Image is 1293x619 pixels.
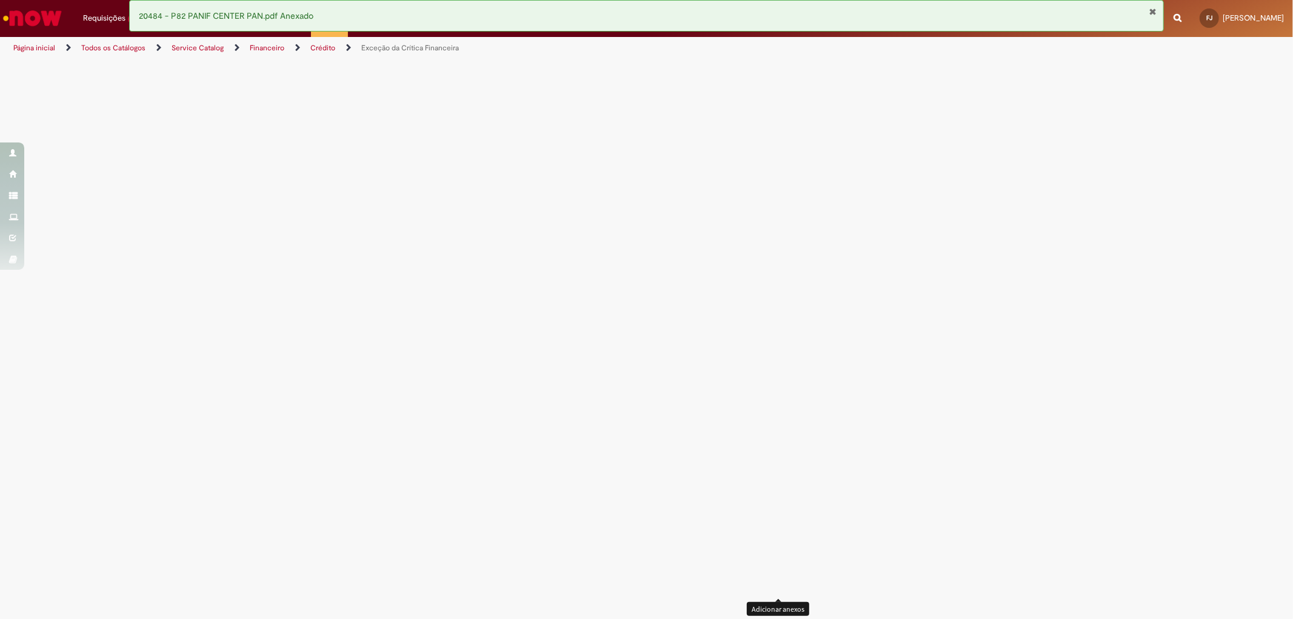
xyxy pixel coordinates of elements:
a: Exceção da Crítica Financeira [361,43,459,53]
span: 4 [128,14,138,24]
a: Todos os Catálogos [81,43,145,53]
ul: Trilhas de página [9,37,853,59]
a: Página inicial [13,43,55,53]
div: Adicionar anexos [747,602,809,616]
button: Fechar Notificação [1149,7,1157,16]
span: Requisições [83,12,125,24]
a: Financeiro [250,43,284,53]
span: [PERSON_NAME] [1223,13,1284,23]
span: 20484 - P82 PANIF CENTER PAN.pdf Anexado [139,10,313,21]
span: FJ [1206,14,1212,22]
a: Service Catalog [172,43,224,53]
a: Crédito [310,43,335,53]
img: ServiceNow [1,6,64,30]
